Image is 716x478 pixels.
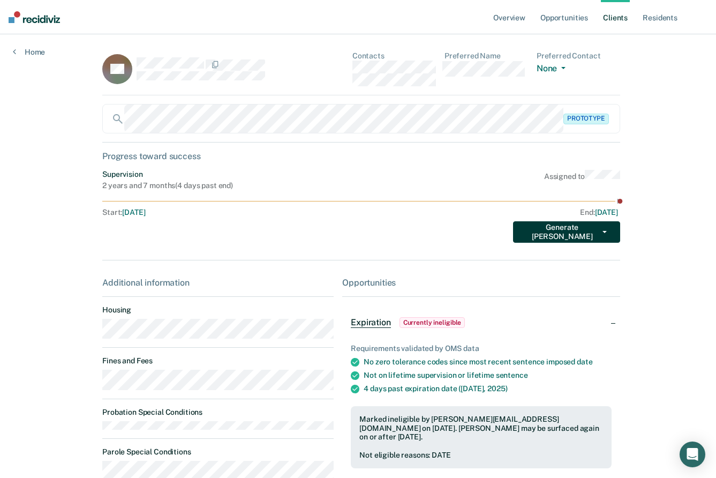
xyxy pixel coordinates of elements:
[102,278,334,288] div: Additional information
[537,63,570,76] button: None
[364,384,612,393] div: 4 days past expiration date ([DATE],
[544,170,620,190] div: Assigned to
[102,151,620,161] div: Progress toward success
[102,447,334,457] dt: Parole Special Conditions
[13,47,45,57] a: Home
[359,415,603,442] div: Marked ineligible by [PERSON_NAME][EMAIL_ADDRESS][DOMAIN_NAME] on [DATE]. [PERSON_NAME] may be su...
[595,208,618,216] span: [DATE]
[364,371,612,380] div: Not on lifetime supervision or lifetime
[352,51,436,61] dt: Contacts
[513,221,620,243] button: Generate [PERSON_NAME]
[444,51,528,61] dt: Preferred Name
[102,356,334,365] dt: Fines and Fees
[351,344,612,353] div: Requirements validated by OMS data
[9,11,60,23] img: Recidiviz
[487,384,507,393] span: 2025)
[359,451,603,460] div: Not eligible reasons: DATE
[102,181,233,190] div: 2 years and 7 months ( 4 days past end )
[351,317,390,328] span: Expiration
[537,51,620,61] dt: Preferred Contact
[122,208,145,216] span: [DATE]
[496,371,528,379] span: sentence
[364,357,612,367] div: No zero tolerance codes since most recent sentence imposed
[102,208,360,217] div: Start :
[102,305,334,315] dt: Housing
[400,317,465,328] span: Currently ineligible
[342,305,620,340] div: ExpirationCurrently ineligible
[102,170,233,179] div: Supervision
[342,278,620,288] div: Opportunities
[365,208,618,217] div: End :
[102,408,334,417] dt: Probation Special Conditions
[680,442,705,467] div: Open Intercom Messenger
[577,357,592,366] span: date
